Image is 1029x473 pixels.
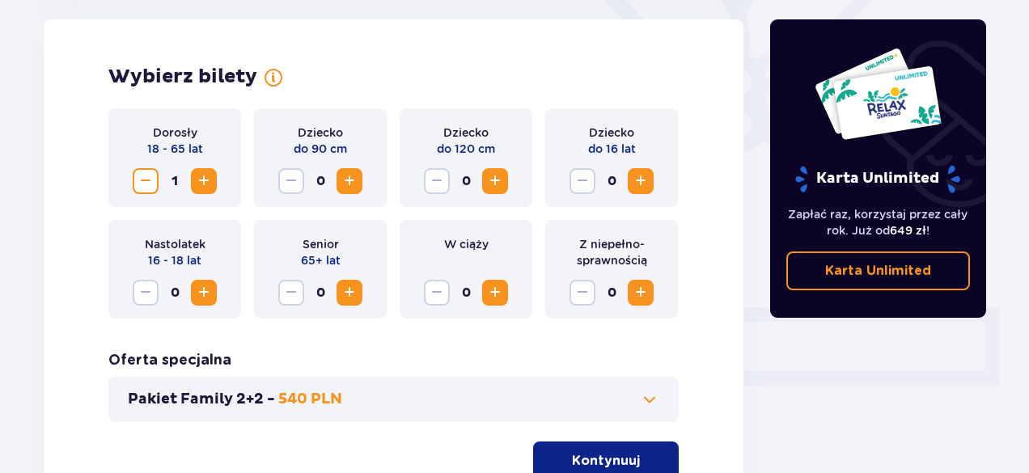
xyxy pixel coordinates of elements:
p: do 16 lat [588,141,636,157]
span: 0 [307,280,333,306]
p: Karta Unlimited [825,262,931,280]
button: Zmniejsz [278,168,304,194]
button: Zwiększ [191,280,217,306]
button: Zwiększ [191,168,217,194]
span: 1 [162,168,188,194]
span: 0 [162,280,188,306]
button: Zmniejsz [570,280,595,306]
span: 649 zł [890,224,926,237]
button: Pakiet Family 2+2 -540 PLN [128,390,659,409]
button: Zwiększ [482,168,508,194]
span: 0 [307,168,333,194]
h3: Oferta specjalna [108,351,231,370]
p: Karta Unlimited [794,165,962,193]
button: Zmniejsz [133,168,159,194]
p: Pakiet Family 2+2 - [128,390,275,409]
h2: Wybierz bilety [108,65,257,89]
button: Zmniejsz [570,168,595,194]
p: Dorosły [153,125,197,141]
button: Zmniejsz [424,280,450,306]
span: 0 [599,280,625,306]
p: Z niepełno­sprawnością [558,236,665,268]
button: Zmniejsz [278,280,304,306]
button: Zmniejsz [133,280,159,306]
button: Zwiększ [628,280,654,306]
p: Dziecko [589,125,634,141]
p: W ciąży [444,236,489,252]
p: 65+ lat [301,252,341,268]
img: Dwie karty całoroczne do Suntago z napisem 'UNLIMITED RELAX', na białym tle z tropikalnymi liśćmi... [814,47,942,141]
button: Zwiększ [482,280,508,306]
button: Zwiększ [628,168,654,194]
p: Dziecko [443,125,489,141]
p: Nastolatek [145,236,205,252]
p: Kontynuuj [572,452,640,470]
p: Senior [303,236,339,252]
p: Dziecko [298,125,343,141]
a: Karta Unlimited [786,251,971,290]
p: 540 PLN [278,390,342,409]
button: Zwiększ [337,168,362,194]
p: 16 - 18 lat [148,252,201,268]
p: do 90 cm [294,141,347,157]
p: Zapłać raz, korzystaj przez cały rok. Już od ! [786,206,971,239]
span: 0 [453,168,479,194]
p: 18 - 65 lat [147,141,203,157]
span: 0 [599,168,625,194]
p: do 120 cm [437,141,495,157]
button: Zwiększ [337,280,362,306]
button: Zmniejsz [424,168,450,194]
span: 0 [453,280,479,306]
